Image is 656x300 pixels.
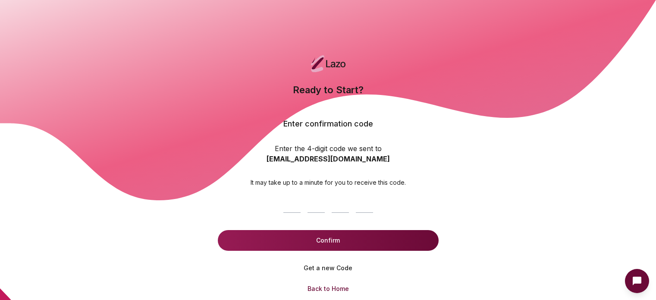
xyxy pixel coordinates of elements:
[275,143,382,154] p: Enter the 4-digit code we sent to
[267,155,390,163] strong: [EMAIL_ADDRESS][DOMAIN_NAME]
[293,83,364,118] h2: Ready to Start?
[218,258,439,278] button: Get a new Code
[251,178,406,187] p: It may take up to a minute for you to receive this code.
[218,230,439,251] button: Confirm
[283,118,373,129] h4: Enter confirmation code
[301,278,356,299] button: Back to Home
[625,269,649,293] button: Open Intercom messenger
